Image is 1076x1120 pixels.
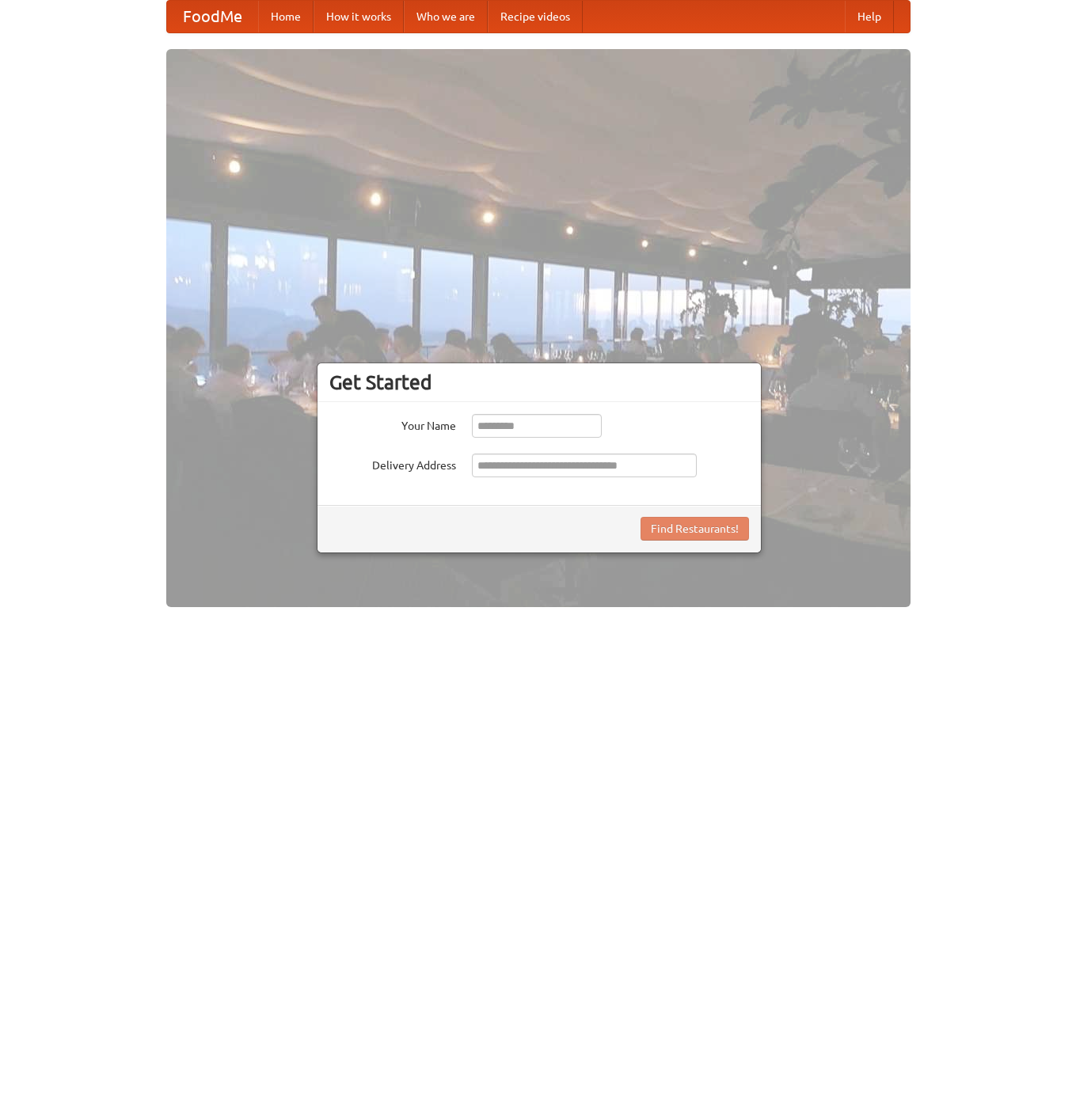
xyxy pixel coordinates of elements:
[404,1,488,32] a: Who we are
[314,1,404,32] a: How it works
[845,1,894,32] a: Help
[641,517,749,541] button: Find Restaurants!
[329,370,749,394] h3: Get Started
[258,1,314,32] a: Home
[167,1,258,32] a: FoodMe
[488,1,583,32] a: Recipe videos
[329,414,456,434] label: Your Name
[329,454,456,473] label: Delivery Address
